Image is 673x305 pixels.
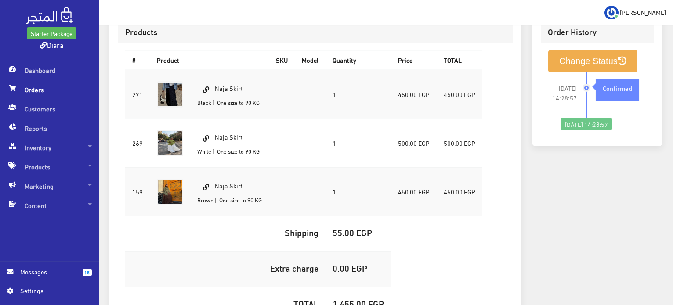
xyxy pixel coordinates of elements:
small: Black [197,97,211,108]
td: 450.00 EGP [437,167,482,216]
span: [PERSON_NAME] [620,7,666,18]
td: 1 [326,70,391,119]
small: | One size to 90 KG [213,97,260,108]
h5: 55.00 EGP [333,227,384,237]
span: [DATE] 14:28:57 [548,83,577,103]
td: 1 [326,118,391,167]
td: 450.00 EGP [391,70,437,119]
td: 159 [125,167,150,216]
th: Price [391,51,437,70]
td: 500.00 EGP [391,118,437,167]
span: Settings [20,286,84,295]
h3: Products [125,28,506,36]
span: Messages [20,267,76,276]
small: Brown [197,194,213,205]
a: Starter Package [27,27,76,39]
a: Diara [40,38,63,51]
span: Orders [7,80,92,99]
div: [DATE] 14:28:57 [561,118,612,130]
small: | One size to 90 KG [215,194,262,205]
button: Change Status [548,50,637,72]
td: 450.00 EGP [437,70,482,119]
span: Customers [7,99,92,118]
td: 271 [125,70,150,119]
span: Products [7,157,92,176]
h5: 0.00 EGP [333,263,384,273]
span: Dashboard [7,61,92,80]
td: 1 [326,167,391,216]
td: Naja Skirt [190,118,269,167]
small: | One size to 90 KG [213,146,260,156]
span: Marketing [7,176,92,196]
small: White [197,146,211,156]
th: SKU [269,51,295,70]
h5: Extra charge [132,263,318,273]
span: Reports [7,118,92,138]
th: # [125,51,150,70]
img: ... [604,6,619,20]
h3: Order History [548,28,647,36]
th: Quantity [326,51,391,70]
strong: Confirmed [603,83,632,93]
span: 15 [83,269,92,276]
a: 15 Messages [7,267,92,286]
th: Model [295,51,326,70]
td: 500.00 EGP [437,118,482,167]
td: Naja Skirt [190,70,269,119]
span: Content [7,196,92,215]
td: 450.00 EGP [391,167,437,216]
a: Settings [7,286,92,300]
th: TOTAL [437,51,482,70]
a: ... [PERSON_NAME] [604,5,666,19]
h5: Shipping [132,227,318,237]
img: . [26,7,73,24]
span: Inventory [7,138,92,157]
iframe: Drift Widget Chat Controller [629,245,662,278]
td: Naja Skirt [190,167,269,216]
th: Product [150,51,269,70]
td: 269 [125,118,150,167]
